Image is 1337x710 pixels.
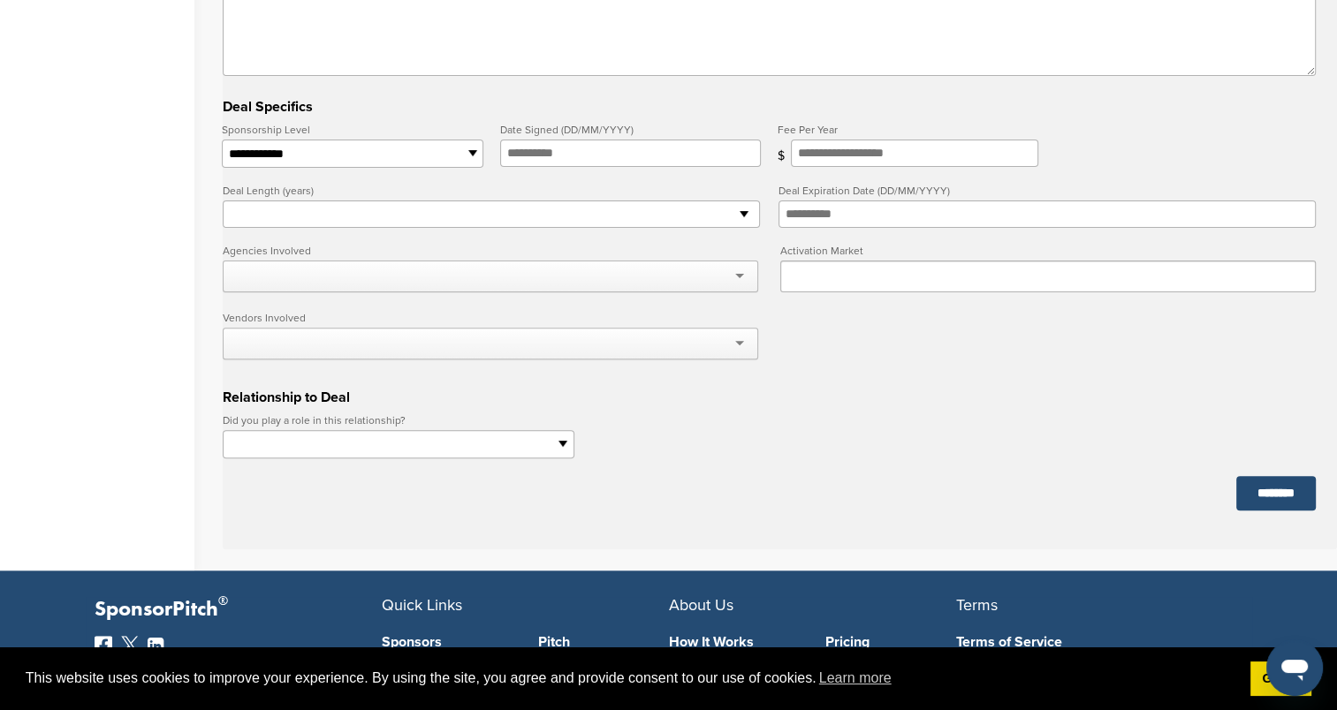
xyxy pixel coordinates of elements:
[95,636,112,653] img: Facebook
[222,125,483,135] label: Sponsorship Level
[382,635,513,649] a: Sponsors
[95,597,382,623] p: SponsorPitch
[825,635,956,649] a: Pricing
[500,125,762,135] label: Date Signed (DD/MM/YYYY)
[223,185,760,196] label: Deal Length (years)
[1250,661,1311,697] a: dismiss cookie message
[538,635,669,649] a: Pitch
[779,185,1316,196] label: Deal Expiration Date (DD/MM/YYYY)
[817,665,894,691] a: learn more about cookies
[121,636,139,653] img: Twitter
[382,595,462,615] span: Quick Links
[778,150,791,162] div: $
[780,245,1316,256] label: Activation Market
[223,387,1316,408] h3: Relationship to Deal
[669,595,733,615] span: About Us
[778,125,1039,135] label: Fee Per Year
[223,96,1316,117] h3: Deal Specifics
[218,590,228,612] span: ®
[956,595,998,615] span: Terms
[223,313,758,323] label: Vendors Involved
[26,665,1236,691] span: This website uses cookies to improve your experience. By using the site, you agree and provide co...
[956,635,1217,649] a: Terms of Service
[1266,639,1323,696] iframe: Button to launch messaging window
[223,245,758,256] label: Agencies Involved
[669,635,800,649] a: How It Works
[223,415,574,426] label: Did you play a role in this relationship?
